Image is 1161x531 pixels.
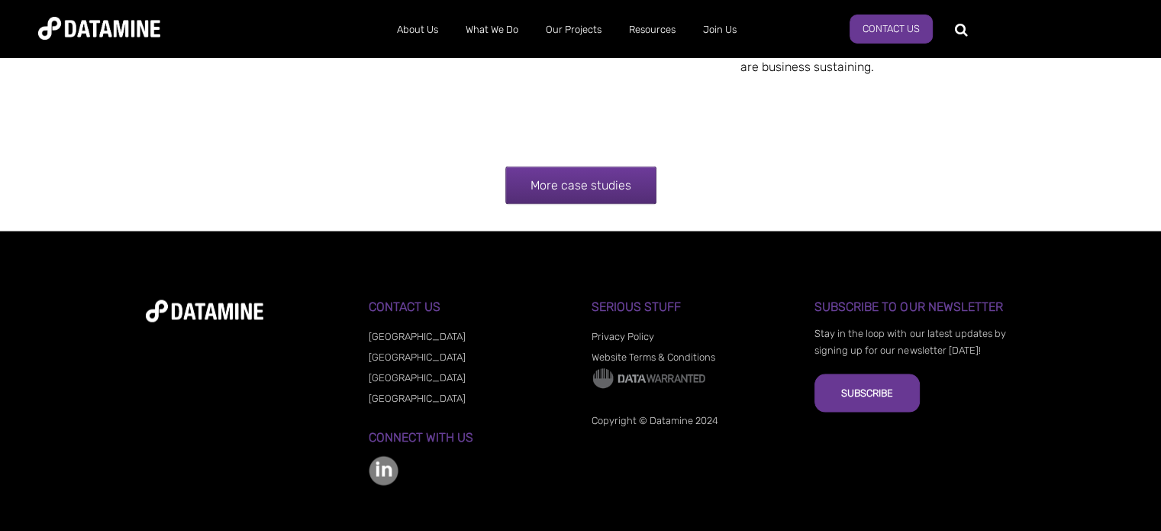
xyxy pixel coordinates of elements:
[814,325,1015,359] p: Stay in the loop with our latest updates by signing up for our newsletter [DATE]!
[369,431,569,445] h3: Connect with us
[369,393,466,404] a: [GEOGRAPHIC_DATA]
[146,300,263,322] img: datamine-logo-white
[689,10,750,50] a: Join Us
[505,167,656,205] a: More case studies
[592,331,654,342] a: Privacy Policy
[615,10,689,50] a: Resources
[814,374,920,413] button: Subscribe
[592,351,715,363] a: Website Terms & Conditions
[369,300,569,314] h3: Contact Us
[369,351,466,363] a: [GEOGRAPHIC_DATA]
[369,456,398,486] img: linkedin-color
[592,413,792,429] p: Copyright © Datamine 2024
[383,10,452,50] a: About Us
[452,10,532,50] a: What We Do
[532,10,615,50] a: Our Projects
[369,331,466,342] a: [GEOGRAPHIC_DATA]
[592,367,706,390] img: Data Warranted Logo
[369,372,466,384] a: [GEOGRAPHIC_DATA]
[592,300,792,314] h3: Serious Stuff
[814,300,1015,314] h3: Subscribe to our Newsletter
[38,17,160,40] img: Datamine
[850,15,933,44] a: Contact Us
